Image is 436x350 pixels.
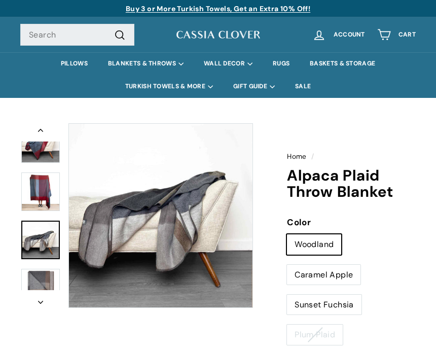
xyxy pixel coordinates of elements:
[287,325,343,345] label: Plum Plaid
[287,265,360,285] label: Caramel Apple
[285,75,321,98] a: SALE
[194,52,263,75] summary: WALL DECOR
[306,20,371,50] a: Account
[287,295,361,315] label: Sunset Fuchsia
[21,269,60,307] img: Alpaca Plaid Throw Blanket
[21,221,60,259] a: Alpaca Plaid Throw Blanket
[309,152,316,161] span: /
[98,52,194,75] summary: BLANKETS & THROWS
[115,75,223,98] summary: TURKISH TOWELS & MORE
[334,31,365,38] span: Account
[20,24,134,46] input: Search
[287,234,341,255] label: Woodland
[287,216,416,229] label: Color
[398,31,416,38] span: Cart
[126,4,310,13] a: Buy 3 or More Turkish Towels, Get an Extra 10% Off!
[21,124,60,163] img: Alpaca Plaid Throw Blanket
[287,152,307,161] a: Home
[300,52,385,75] a: BASKETS & STORAGE
[287,167,416,200] h1: Alpaca Plaid Throw Blanket
[371,20,422,50] a: Cart
[263,52,300,75] a: RUGS
[20,123,61,142] button: Previous
[223,75,285,98] summary: GIFT GUIDE
[20,290,61,308] button: Next
[21,172,60,211] img: Alpaca Plaid Throw Blanket
[51,52,98,75] a: PILLOWS
[287,151,416,162] nav: breadcrumbs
